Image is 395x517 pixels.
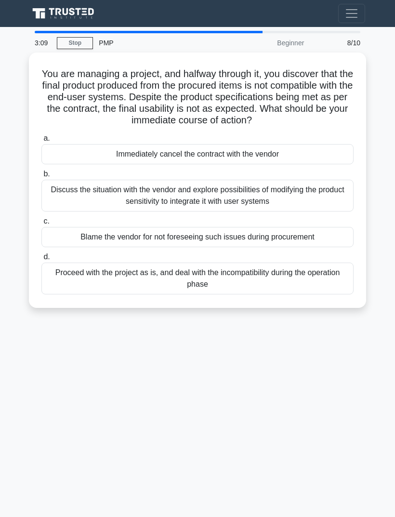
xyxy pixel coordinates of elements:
[225,33,310,53] div: Beginner
[43,170,50,178] span: b.
[43,217,49,225] span: c.
[41,144,354,164] div: Immediately cancel the contract with the vendor
[29,33,57,53] div: 3:09
[57,37,93,49] a: Stop
[310,33,366,53] div: 8/10
[41,180,354,212] div: Discuss the situation with the vendor and explore possibilities of modifying the product sensitiv...
[41,263,354,294] div: Proceed with the project as is, and deal with the incompatibility during the operation phase
[43,252,50,261] span: d.
[338,4,365,23] button: Toggle navigation
[93,33,225,53] div: PMP
[41,227,354,247] div: Blame the vendor for not foreseeing such issues during procurement
[40,68,355,127] h5: You are managing a project, and halfway through it, you discover that the final product produced ...
[43,134,50,142] span: a.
